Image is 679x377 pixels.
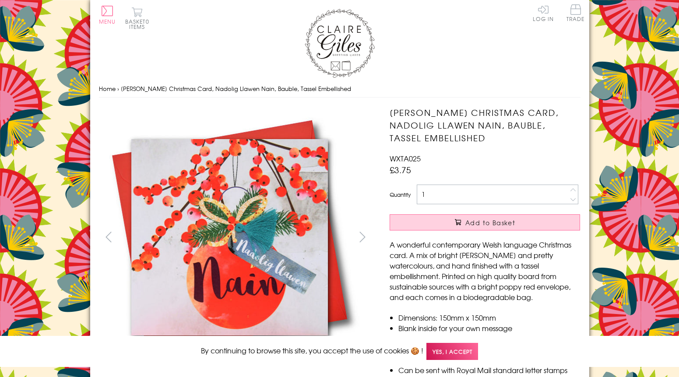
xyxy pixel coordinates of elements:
[117,84,119,93] span: ›
[99,84,116,93] a: Home
[398,323,580,333] li: Blank inside for your own message
[390,153,421,164] span: WXTA025
[129,17,149,31] span: 0 items
[533,4,554,21] a: Log In
[99,227,119,247] button: prev
[121,84,351,93] span: [PERSON_NAME] Christmas Card, Nadolig Llawen Nain, Bauble, Tassel Embellished
[398,312,580,323] li: Dimensions: 150mm x 150mm
[390,191,411,199] label: Quantity
[372,106,635,369] img: Welsh Nana Christmas Card, Nadolig Llawen Nain, Bauble, Tassel Embellished
[352,227,372,247] button: next
[390,239,580,302] p: A wonderful contemporary Welsh language Christmas card. A mix of bright [PERSON_NAME] and pretty ...
[390,164,411,176] span: £3.75
[390,106,580,144] h1: [PERSON_NAME] Christmas Card, Nadolig Llawen Nain, Bauble, Tassel Embellished
[305,9,375,78] img: Claire Giles Greetings Cards
[125,7,149,29] button: Basket0 items
[99,6,116,24] button: Menu
[426,343,478,360] span: Yes, I accept
[390,214,580,230] button: Add to Basket
[398,333,580,344] li: Printed in the U.K on quality 350gsm board
[465,218,515,227] span: Add to Basket
[566,4,585,23] a: Trade
[398,365,580,375] li: Can be sent with Royal Mail standard letter stamps
[99,106,361,368] img: Welsh Nana Christmas Card, Nadolig Llawen Nain, Bauble, Tassel Embellished
[99,17,116,25] span: Menu
[99,80,580,98] nav: breadcrumbs
[566,4,585,21] span: Trade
